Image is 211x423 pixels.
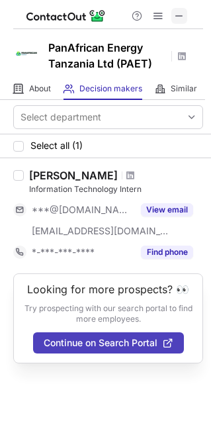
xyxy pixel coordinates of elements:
span: About [29,83,51,94]
div: Information Technology Intern [29,183,203,195]
span: ***@[DOMAIN_NAME] [32,204,133,216]
span: Continue on Search Portal [44,338,157,348]
div: [PERSON_NAME] [29,169,118,182]
header: Looking for more prospects? 👀 [27,283,189,295]
button: Reveal Button [141,246,193,259]
button: Reveal Button [141,203,193,216]
img: ContactOut v5.3.10 [26,8,106,24]
span: Decision makers [79,83,142,94]
span: Similar [171,83,197,94]
button: Continue on Search Portal [33,332,184,353]
div: Select department [21,111,101,124]
span: [EMAIL_ADDRESS][DOMAIN_NAME] [32,225,169,237]
h1: PanAfrican Energy Tanzania Ltd (PAET) [48,40,167,71]
p: Try prospecting with our search portal to find more employees. [23,303,193,324]
img: c5b9696364d7d53a3c549d832ff0314e [13,40,40,67]
span: Select all (1) [30,140,83,151]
